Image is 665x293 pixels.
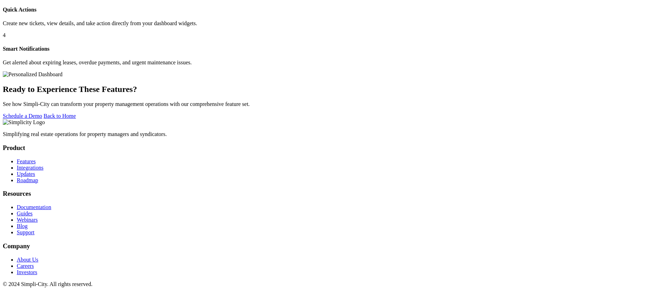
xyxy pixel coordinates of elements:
[17,165,43,171] a: Integrations
[17,257,38,263] a: About Us
[3,144,662,152] h3: Product
[17,229,35,235] a: Support
[17,269,37,275] a: Investors
[3,7,662,13] h4: Quick Actions
[3,113,42,119] a: Schedule a Demo
[17,263,34,269] a: Careers
[17,158,36,164] a: Features
[44,113,76,119] a: Back to Home
[17,204,51,210] a: Documentation
[3,85,662,94] h2: Ready to Experience These Features?
[3,32,662,38] div: 4
[17,223,28,229] a: Blog
[3,281,662,287] p: © 2024 Simpli-City. All rights reserved.
[3,190,662,198] h3: Resources
[3,242,662,250] h3: Company
[17,171,35,177] a: Updates
[3,46,662,52] h4: Smart Notifications
[3,131,662,137] p: Simplifying real estate operations for property managers and syndicators.
[3,101,662,107] p: See how Simpli-City can transform your property management operations with our comprehensive feat...
[3,119,45,126] img: Simplicity Logo
[3,71,62,78] img: Personalized Dashboard
[17,177,38,183] a: Roadmap
[17,217,38,223] a: Webinars
[17,210,32,216] a: Guides
[3,20,662,27] p: Create new tickets, view details, and take action directly from your dashboard widgets.
[3,59,662,66] p: Get alerted about expiring leases, overdue payments, and urgent maintenance issues.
